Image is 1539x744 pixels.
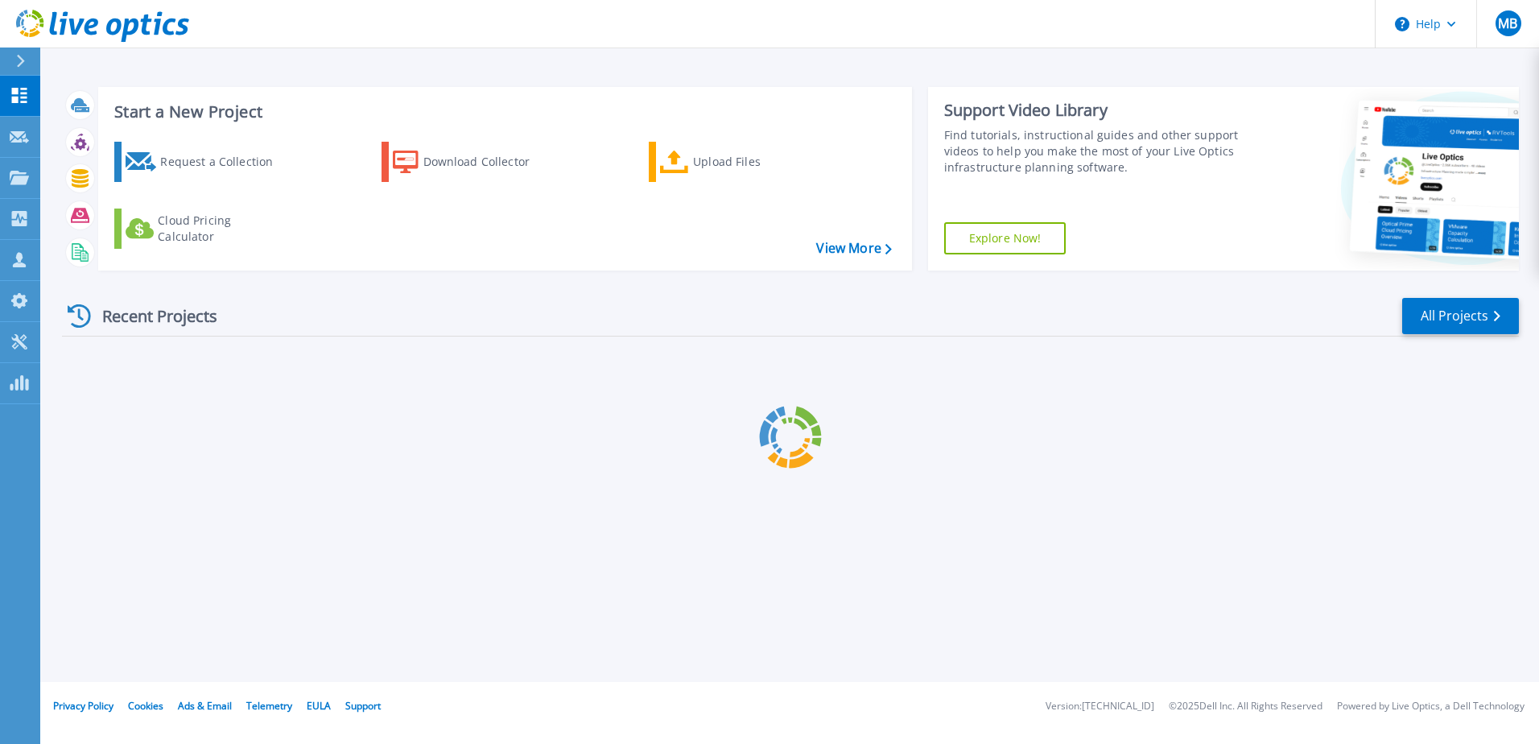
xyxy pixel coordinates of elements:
li: Powered by Live Optics, a Dell Technology [1337,701,1525,712]
a: EULA [307,699,331,713]
h3: Start a New Project [114,103,891,121]
div: Support Video Library [944,100,1245,121]
a: Support [345,699,381,713]
a: All Projects [1402,298,1519,334]
a: Download Collector [382,142,561,182]
a: Ads & Email [178,699,232,713]
a: Request a Collection [114,142,294,182]
div: Request a Collection [160,146,289,178]
div: Cloud Pricing Calculator [158,213,287,245]
a: Explore Now! [944,222,1067,254]
a: Upload Files [649,142,828,182]
li: Version: [TECHNICAL_ID] [1046,701,1154,712]
a: Cookies [128,699,163,713]
div: Download Collector [423,146,552,178]
span: MB [1498,17,1517,30]
div: Upload Files [693,146,822,178]
div: Find tutorials, instructional guides and other support videos to help you make the most of your L... [944,127,1245,176]
a: Privacy Policy [53,699,113,713]
div: Recent Projects [62,296,239,336]
a: View More [816,241,891,256]
a: Telemetry [246,699,292,713]
li: © 2025 Dell Inc. All Rights Reserved [1169,701,1322,712]
a: Cloud Pricing Calculator [114,209,294,249]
